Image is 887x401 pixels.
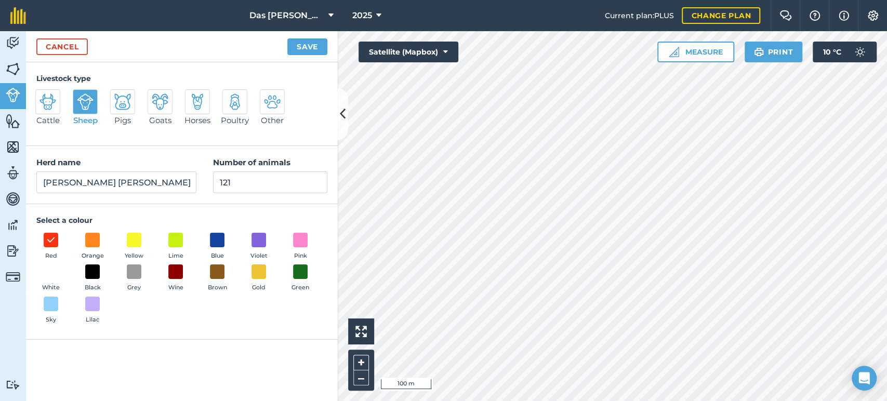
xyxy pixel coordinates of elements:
button: Lilac [78,297,107,325]
button: Lime [161,233,190,261]
img: Ruler icon [669,47,679,57]
button: Black [78,264,107,292]
button: Sky [36,297,65,325]
span: Blue [211,251,224,261]
a: Cancel [36,38,88,55]
span: 10 ° C [823,42,841,62]
button: Brown [203,264,232,292]
img: svg+xml;base64,PD94bWwgdmVyc2lvbj0iMS4wIiBlbmNvZGluZz0idXRmLTgiPz4KPCEtLSBHZW5lcmF0b3I6IEFkb2JlIE... [152,93,168,110]
img: svg+xml;base64,PD94bWwgdmVyc2lvbj0iMS4wIiBlbmNvZGluZz0idXRmLTgiPz4KPCEtLSBHZW5lcmF0b3I6IEFkb2JlIE... [850,42,870,62]
strong: Select a colour [36,216,92,225]
button: Pink [286,233,315,261]
img: svg+xml;base64,PD94bWwgdmVyc2lvbj0iMS4wIiBlbmNvZGluZz0idXRmLTgiPz4KPCEtLSBHZW5lcmF0b3I6IEFkb2JlIE... [189,93,206,110]
span: Poultry [221,114,249,127]
span: Violet [250,251,268,261]
span: Das [PERSON_NAME] [249,9,324,22]
span: Horses [184,114,210,127]
img: fieldmargin Logo [10,7,26,24]
button: Blue [203,233,232,261]
img: A question mark icon [809,10,821,21]
button: – [353,370,369,385]
button: Violet [244,233,273,261]
span: Current plan : PLUS [604,10,673,21]
img: svg+xml;base64,PHN2ZyB4bWxucz0iaHR0cDovL3d3dy53My5vcmcvMjAwMC9zdmciIHdpZHRoPSIxNyIgaGVpZ2h0PSIxNy... [839,9,849,22]
img: svg+xml;base64,PD94bWwgdmVyc2lvbj0iMS4wIiBlbmNvZGluZz0idXRmLTgiPz4KPCEtLSBHZW5lcmF0b3I6IEFkb2JlIE... [6,165,20,181]
div: Open Intercom Messenger [852,366,877,391]
span: Lilac [86,315,99,325]
img: A cog icon [867,10,879,21]
span: Lime [168,251,183,261]
button: Print [745,42,803,62]
h4: Livestock type [36,73,327,84]
span: Pink [294,251,307,261]
img: Four arrows, one pointing top left, one top right, one bottom right and the last bottom left [355,326,367,337]
span: White [42,283,60,292]
span: Yellow [125,251,143,261]
span: Goats [149,114,171,127]
button: Satellite (Mapbox) [359,42,458,62]
img: svg+xml;base64,PHN2ZyB4bWxucz0iaHR0cDovL3d3dy53My5vcmcvMjAwMC9zdmciIHdpZHRoPSI1NiIgaGVpZ2h0PSI2MC... [6,113,20,129]
span: Sheep [73,114,98,127]
img: Two speech bubbles overlapping with the left bubble in the forefront [779,10,792,21]
img: svg+xml;base64,PHN2ZyB4bWxucz0iaHR0cDovL3d3dy53My5vcmcvMjAwMC9zdmciIHdpZHRoPSI1NiIgaGVpZ2h0PSI2MC... [6,139,20,155]
span: Brown [208,283,227,292]
button: Yellow [120,233,149,261]
img: svg+xml;base64,PD94bWwgdmVyc2lvbj0iMS4wIiBlbmNvZGluZz0idXRmLTgiPz4KPCEtLSBHZW5lcmF0b3I6IEFkb2JlIE... [6,191,20,207]
img: svg+xml;base64,PD94bWwgdmVyc2lvbj0iMS4wIiBlbmNvZGluZz0idXRmLTgiPz4KPCEtLSBHZW5lcmF0b3I6IEFkb2JlIE... [77,93,94,110]
strong: Number of animals [213,157,290,167]
button: Wine [161,264,190,292]
button: White [36,264,65,292]
button: + [353,355,369,370]
img: svg+xml;base64,PD94bWwgdmVyc2lvbj0iMS4wIiBlbmNvZGluZz0idXRmLTgiPz4KPCEtLSBHZW5lcmF0b3I6IEFkb2JlIE... [6,35,20,51]
a: Change plan [682,7,760,24]
img: svg+xml;base64,PD94bWwgdmVyc2lvbj0iMS4wIiBlbmNvZGluZz0idXRmLTgiPz4KPCEtLSBHZW5lcmF0b3I6IEFkb2JlIE... [6,270,20,284]
button: Save [287,38,327,55]
img: svg+xml;base64,PHN2ZyB4bWxucz0iaHR0cDovL3d3dy53My5vcmcvMjAwMC9zdmciIHdpZHRoPSI1NiIgaGVpZ2h0PSI2MC... [6,61,20,77]
span: Pigs [114,114,131,127]
img: svg+xml;base64,PD94bWwgdmVyc2lvbj0iMS4wIiBlbmNvZGluZz0idXRmLTgiPz4KPCEtLSBHZW5lcmF0b3I6IEFkb2JlIE... [39,93,56,110]
img: svg+xml;base64,PD94bWwgdmVyc2lvbj0iMS4wIiBlbmNvZGluZz0idXRmLTgiPz4KPCEtLSBHZW5lcmF0b3I6IEFkb2JlIE... [6,243,20,259]
button: Measure [657,42,734,62]
strong: Herd name [36,157,81,167]
span: Cattle [36,114,60,127]
img: svg+xml;base64,PD94bWwgdmVyc2lvbj0iMS4wIiBlbmNvZGluZz0idXRmLTgiPz4KPCEtLSBHZW5lcmF0b3I6IEFkb2JlIE... [227,93,243,110]
button: Orange [78,233,107,261]
img: svg+xml;base64,PD94bWwgdmVyc2lvbj0iMS4wIiBlbmNvZGluZz0idXRmLTgiPz4KPCEtLSBHZW5lcmF0b3I6IEFkb2JlIE... [6,380,20,390]
img: svg+xml;base64,PD94bWwgdmVyc2lvbj0iMS4wIiBlbmNvZGluZz0idXRmLTgiPz4KPCEtLSBHZW5lcmF0b3I6IEFkb2JlIE... [6,217,20,233]
span: Wine [168,283,183,292]
span: Black [85,283,101,292]
span: Other [261,114,284,127]
span: Grey [127,283,141,292]
img: svg+xml;base64,PD94bWwgdmVyc2lvbj0iMS4wIiBlbmNvZGluZz0idXRmLTgiPz4KPCEtLSBHZW5lcmF0b3I6IEFkb2JlIE... [6,88,20,102]
button: Grey [120,264,149,292]
img: svg+xml;base64,PD94bWwgdmVyc2lvbj0iMS4wIiBlbmNvZGluZz0idXRmLTgiPz4KPCEtLSBHZW5lcmF0b3I6IEFkb2JlIE... [114,93,131,110]
span: 2025 [352,9,372,22]
span: Red [45,251,57,261]
span: Green [292,283,309,292]
button: Red [36,233,65,261]
img: svg+xml;base64,PD94bWwgdmVyc2lvbj0iMS4wIiBlbmNvZGluZz0idXRmLTgiPz4KPCEtLSBHZW5lcmF0b3I6IEFkb2JlIE... [264,93,281,110]
img: svg+xml;base64,PHN2ZyB4bWxucz0iaHR0cDovL3d3dy53My5vcmcvMjAwMC9zdmciIHdpZHRoPSIxOSIgaGVpZ2h0PSIyNC... [754,46,764,58]
span: Orange [82,251,104,261]
span: Sky [46,315,56,325]
img: svg+xml;base64,PHN2ZyB4bWxucz0iaHR0cDovL3d3dy53My5vcmcvMjAwMC9zdmciIHdpZHRoPSIxOCIgaGVpZ2h0PSIyNC... [46,234,56,246]
button: Gold [244,264,273,292]
button: Green [286,264,315,292]
button: 10 °C [813,42,877,62]
span: Gold [252,283,266,292]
